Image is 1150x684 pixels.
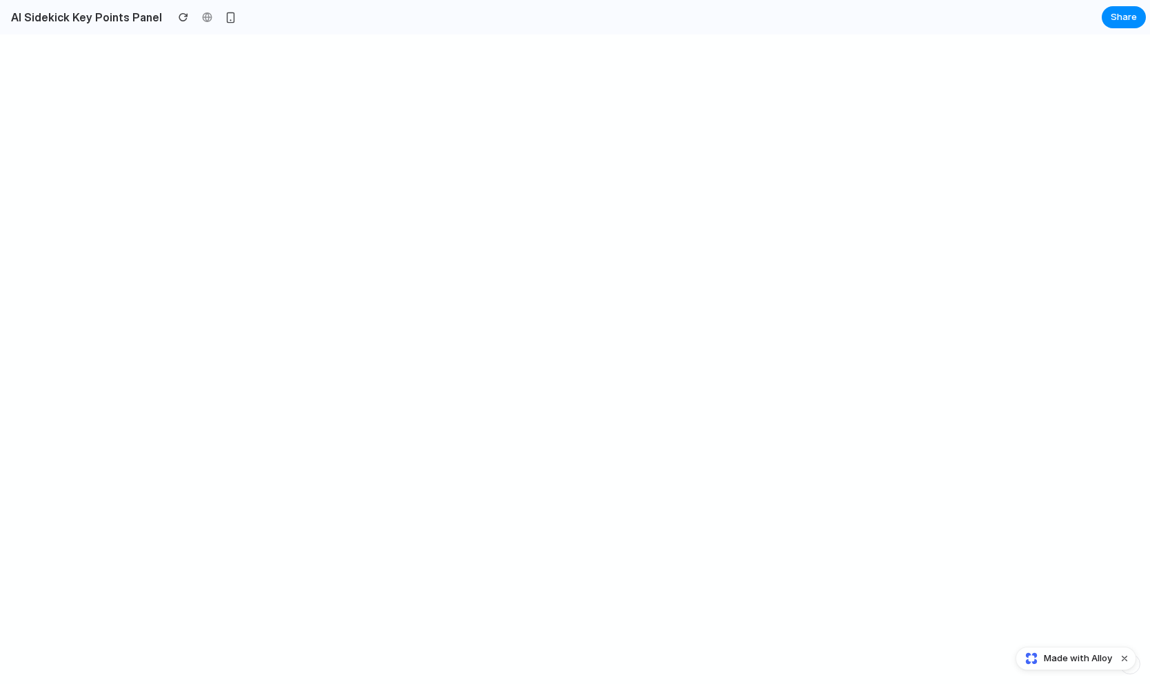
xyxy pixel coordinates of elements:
button: Dismiss watermark [1116,650,1133,667]
button: Share [1102,6,1146,28]
span: Made with Alloy [1044,652,1112,665]
span: Share [1111,10,1137,24]
a: Made with Alloy [1016,652,1113,665]
h2: AI Sidekick Key Points Panel [6,9,162,26]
